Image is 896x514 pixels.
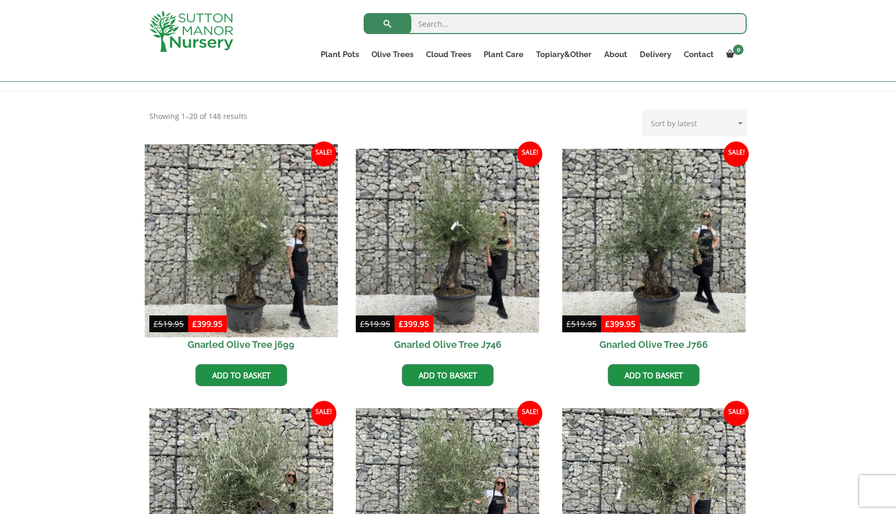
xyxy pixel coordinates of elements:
span: £ [605,319,610,329]
img: logo [149,10,233,52]
span: Sale! [311,141,336,167]
a: Olive Trees [365,47,420,62]
h2: Gnarled Olive Tree J766 [562,333,746,356]
bdi: 399.95 [605,319,636,329]
span: £ [192,319,197,329]
p: Showing 1–20 of 148 results [149,110,247,123]
input: Search... [364,13,747,34]
span: £ [566,319,571,329]
img: Gnarled Olive Tree j699 [145,144,337,337]
bdi: 519.95 [566,319,597,329]
a: 0 [720,47,747,62]
a: Delivery [633,47,678,62]
span: Sale! [724,401,749,426]
bdi: 399.95 [399,319,429,329]
a: About [598,47,633,62]
img: Gnarled Olive Tree J766 [562,149,746,333]
a: Add to basket: “Gnarled Olive Tree J766” [608,364,700,386]
span: £ [154,319,158,329]
a: Add to basket: “Gnarled Olive Tree j699” [195,364,287,386]
bdi: 399.95 [192,319,223,329]
span: Sale! [517,401,542,426]
span: £ [360,319,365,329]
span: Sale! [517,141,542,167]
a: Cloud Trees [420,47,477,62]
span: 0 [733,45,744,55]
select: Shop order [642,110,747,136]
span: Sale! [724,141,749,167]
a: Contact [678,47,720,62]
h2: Gnarled Olive Tree J746 [356,333,540,356]
a: Topiary&Other [530,47,598,62]
a: Sale! Gnarled Olive Tree J746 [356,149,540,356]
h2: Gnarled Olive Tree j699 [149,333,333,356]
bdi: 519.95 [154,319,184,329]
a: Sale! Gnarled Olive Tree j699 [149,149,333,356]
bdi: 519.95 [360,319,390,329]
span: Sale! [311,401,336,426]
img: Gnarled Olive Tree J746 [356,149,540,333]
a: Plant Care [477,47,530,62]
a: Sale! Gnarled Olive Tree J766 [562,149,746,356]
a: Add to basket: “Gnarled Olive Tree J746” [402,364,494,386]
span: £ [399,319,403,329]
a: Plant Pots [314,47,365,62]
